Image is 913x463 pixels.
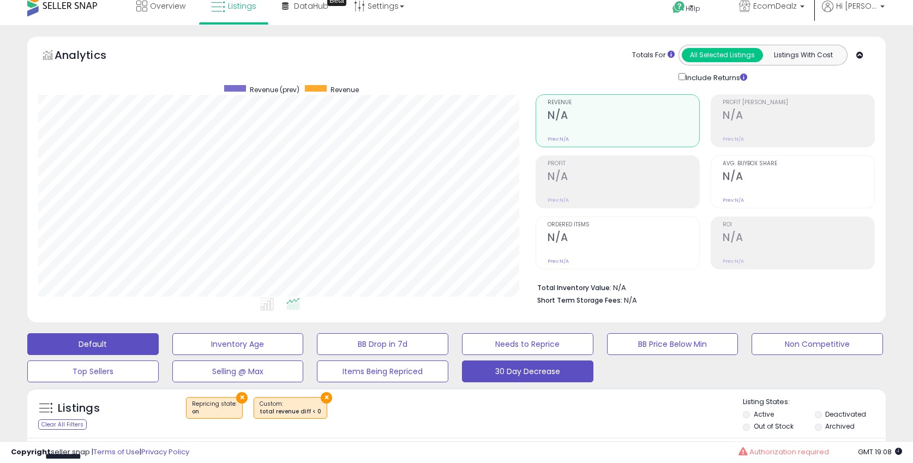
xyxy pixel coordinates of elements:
[548,231,699,246] h2: N/A
[58,401,100,416] h5: Listings
[192,400,237,416] span: Repricing state :
[548,258,569,264] small: Prev: N/A
[624,295,637,305] span: N/A
[754,410,774,419] label: Active
[294,1,328,11] span: DataHub
[754,422,794,431] label: Out of Stock
[686,4,700,13] span: Help
[743,397,885,407] p: Listing States:
[38,419,87,430] div: Clear All Filters
[548,100,699,106] span: Revenue
[723,161,874,167] span: Avg. Buybox Share
[723,100,874,106] span: Profit [PERSON_NAME]
[752,333,883,355] button: Non Competitive
[250,85,299,94] span: Revenue (prev)
[682,48,763,62] button: All Selected Listings
[462,333,593,355] button: Needs to Reprice
[548,170,699,185] h2: N/A
[27,360,159,382] button: Top Sellers
[321,392,332,404] button: ×
[670,71,760,83] div: Include Returns
[537,296,622,305] b: Short Term Storage Fees:
[260,408,321,416] div: total revenue diff < 0
[825,422,855,431] label: Archived
[548,161,699,167] span: Profit
[150,1,185,11] span: Overview
[548,136,569,142] small: Prev: N/A
[172,360,304,382] button: Selling @ Max
[672,1,686,14] i: Get Help
[172,333,304,355] button: Inventory Age
[822,1,885,25] a: Hi [PERSON_NAME]
[723,222,874,228] span: ROI
[825,410,866,419] label: Deactivated
[55,47,128,65] h5: Analytics
[317,360,448,382] button: Items Being Repriced
[858,447,902,457] span: 2025-09-15 19:08 GMT
[836,1,877,11] span: Hi [PERSON_NAME]
[548,109,699,124] h2: N/A
[236,392,248,404] button: ×
[11,447,51,457] strong: Copyright
[462,360,593,382] button: 30 Day Decrease
[537,280,867,293] li: N/A
[192,408,237,416] div: on
[723,136,744,142] small: Prev: N/A
[723,109,874,124] h2: N/A
[607,333,738,355] button: BB Price Below Min
[260,400,321,416] span: Custom:
[762,48,844,62] button: Listings With Cost
[11,447,189,458] div: seller snap | |
[723,258,744,264] small: Prev: N/A
[27,333,159,355] button: Default
[723,197,744,203] small: Prev: N/A
[632,50,675,61] div: Totals For
[548,197,569,203] small: Prev: N/A
[228,1,256,11] span: Listings
[548,222,699,228] span: Ordered Items
[753,1,797,11] span: EcomDealz
[723,231,874,246] h2: N/A
[723,170,874,185] h2: N/A
[317,333,448,355] button: BB Drop in 7d
[537,283,611,292] b: Total Inventory Value:
[331,85,359,94] span: Revenue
